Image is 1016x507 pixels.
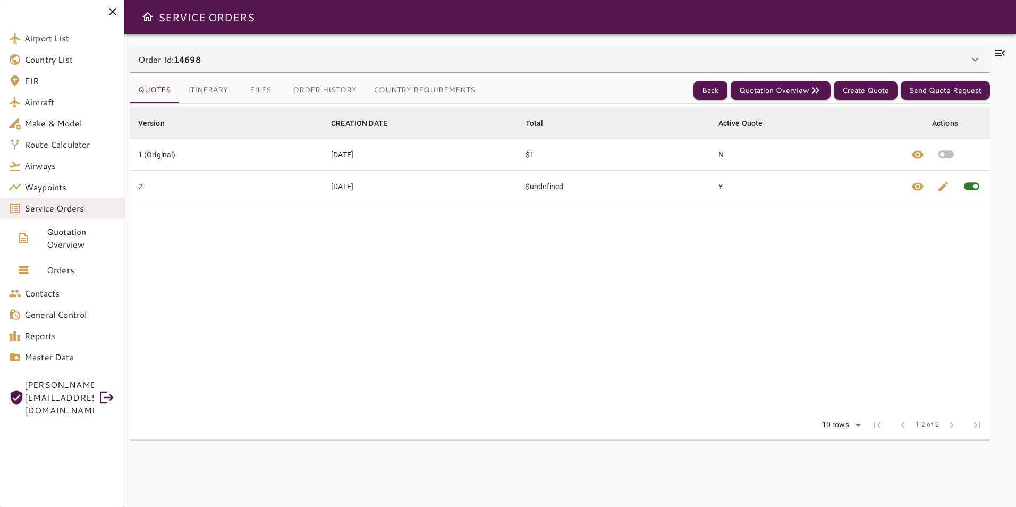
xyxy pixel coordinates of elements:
span: FIR [24,74,116,87]
span: Active Quote [718,117,777,130]
button: Itinerary [179,78,236,103]
div: CREATION DATE [331,117,387,130]
p: Order Id: [138,53,201,66]
button: Quotation Overview [731,81,831,100]
span: Previous Page [890,412,916,438]
span: Contacts [24,287,116,300]
span: Waypoints [24,181,116,193]
div: Order Id:14698 [130,47,990,72]
span: Airport List [24,32,116,45]
span: First Page [865,412,890,438]
td: [DATE] [323,139,517,171]
span: Quotation Overview [47,225,116,251]
td: $undefined [517,171,710,202]
span: Orders [47,264,116,276]
div: 10 rows [815,417,865,433]
button: Quotes [130,78,179,103]
h6: SERVICE ORDERS [158,9,255,26]
td: [DATE] [323,171,517,202]
td: N [710,139,902,171]
span: Service Orders [24,202,116,215]
span: Route Calculator [24,138,116,151]
td: $1 [517,139,710,171]
td: Y [710,171,902,202]
span: Country List [24,53,116,66]
span: Airways [24,159,116,172]
button: Open drawer [137,6,158,28]
span: This quote is already active [956,171,987,202]
div: Active Quote [718,117,763,130]
div: Version [138,117,165,130]
span: [PERSON_NAME][EMAIL_ADDRESS][DOMAIN_NAME] [24,378,94,417]
span: Aircraft [24,96,116,108]
span: visibility [911,180,924,193]
button: Set quote as active quote [930,139,962,170]
button: Send Quote Request [901,81,990,100]
span: edit [937,180,950,193]
button: View quote details [905,139,930,170]
button: Files [236,78,284,103]
button: Order History [284,78,365,103]
span: General Control [24,308,116,321]
span: Last Page [964,412,990,438]
button: Edit quote [930,171,956,202]
span: Master Data [24,351,116,364]
span: Make & Model [24,117,116,130]
div: 10 rows [819,420,852,429]
span: Version [138,117,179,130]
span: visibility [911,148,924,161]
span: Reports [24,329,116,342]
button: Back [693,81,727,100]
button: Country Requirements [365,78,484,103]
span: Total [526,117,557,130]
span: Next Page [939,412,964,438]
td: 1 (Original) [130,139,323,171]
div: basic tabs example [130,78,484,103]
button: Create Quote [834,81,898,100]
span: 1-2 of 2 [916,420,939,430]
button: View quote details [905,171,930,202]
td: 2 [130,171,323,202]
div: Total [526,117,544,130]
b: 14698 [174,53,201,65]
span: CREATION DATE [331,117,401,130]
